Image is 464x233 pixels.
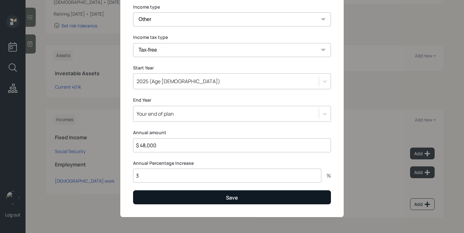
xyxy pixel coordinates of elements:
label: Income type [133,4,331,10]
div: 2025 (Age [DEMOGRAPHIC_DATA]) [137,78,220,85]
button: Save [133,190,331,204]
div: Save [226,194,238,201]
div: % [321,173,331,178]
label: Annual amount [133,129,331,136]
label: Annual Percentage Increase [133,160,331,166]
label: End Year [133,97,331,103]
label: Start Year [133,65,331,71]
div: Your end of plan [137,110,174,117]
label: Income tax type [133,34,331,40]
